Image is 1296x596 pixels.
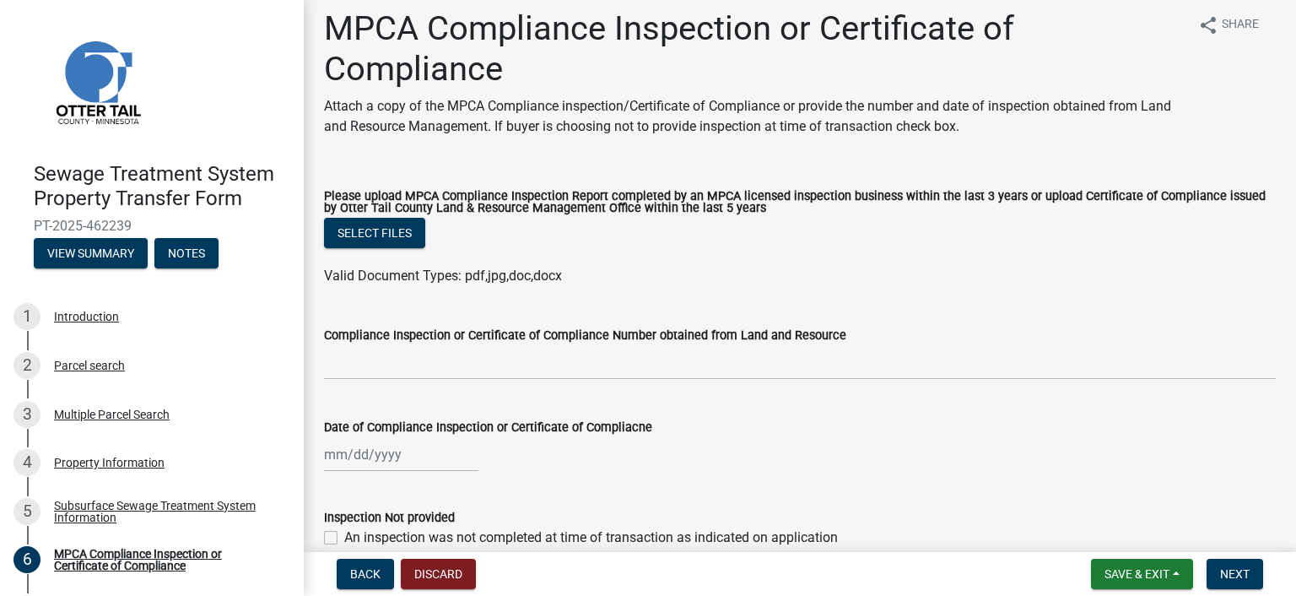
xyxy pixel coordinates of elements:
button: Select files [324,218,425,248]
img: Otter Tail County, Minnesota [34,18,160,144]
label: An inspection was not completed at time of transaction as indicated on application [344,528,838,548]
wm-modal-confirm: Summary [34,247,148,261]
button: Save & Exit [1091,559,1193,589]
span: Share [1222,15,1259,35]
label: Date of Compliance Inspection or Certificate of Compliacne [324,422,652,434]
div: Multiple Parcel Search [54,409,170,420]
span: Valid Document Types: pdf,jpg,doc,docx [324,268,562,284]
wm-modal-confirm: Notes [154,247,219,261]
span: Back [350,567,381,581]
label: Inspection Not provided [324,512,455,524]
div: Subsurface Sewage Treatment System Information [54,500,277,523]
span: Next [1220,567,1250,581]
div: Introduction [54,311,119,322]
button: Back [337,559,394,589]
input: mm/dd/yyyy [324,437,478,472]
h1: MPCA Compliance Inspection or Certificate of Compliance [324,8,1185,89]
label: Please upload MPCA Compliance Inspection Report completed by an MPCA licensed inspection business... [324,191,1276,215]
span: PT-2025-462239 [34,218,270,234]
div: Parcel search [54,360,125,371]
button: Next [1207,559,1263,589]
div: 5 [13,498,40,525]
button: shareShare [1185,8,1272,41]
span: Save & Exit [1104,567,1169,581]
button: Discard [401,559,476,589]
div: 6 [13,546,40,573]
div: Property Information [54,457,165,469]
div: 1 [13,303,40,330]
div: 4 [13,449,40,476]
div: 3 [13,401,40,428]
i: share [1198,15,1218,35]
h4: Sewage Treatment System Property Transfer Form [34,162,290,211]
div: 2 [13,352,40,379]
button: View Summary [34,238,148,268]
div: MPCA Compliance Inspection or Certificate of Compliance [54,548,277,572]
p: Attach a copy of the MPCA Compliance inspection/Certificate of Compliance or provide the number a... [324,96,1185,137]
label: Compliance Inspection or Certificate of Compliance Number obtained from Land and Resource [324,330,846,342]
button: Notes [154,238,219,268]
